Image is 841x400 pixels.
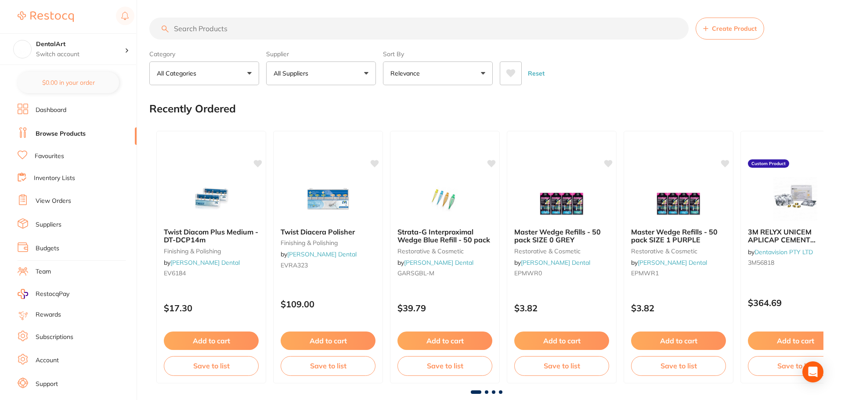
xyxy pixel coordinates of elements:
small: EVRA323 [281,262,375,269]
button: $0.00 in your order [18,72,119,93]
button: Create Product [696,18,764,40]
small: restorative & cosmetic [514,248,609,255]
a: Dentavision PTY LTD [754,248,813,256]
span: by [748,248,813,256]
button: All Suppliers [266,61,376,85]
img: Twist Diacera Polisher [300,177,357,221]
small: finishing & polishing [164,248,259,255]
label: Supplier [266,50,376,58]
img: 3M RELYX UNICEM APLICAP CEMENT CAPSULES A2 (50X 295MG) [767,177,824,221]
a: Rewards [36,310,61,319]
a: [PERSON_NAME] Dental [287,250,357,258]
button: Save to list [514,356,609,375]
a: [PERSON_NAME] Dental [170,259,240,267]
span: Create Product [712,25,757,32]
span: RestocqPay [36,290,69,299]
label: Sort By [383,50,493,58]
button: Reset [525,61,547,85]
p: $39.79 [397,303,492,313]
a: Inventory Lists [34,174,75,183]
button: Relevance [383,61,493,85]
img: Strata-G Interproximal Wedge Blue Refill - 50 pack [416,177,473,221]
img: DentalArt [14,40,31,58]
span: by [631,259,707,267]
span: by [281,250,357,258]
button: Add to cart [281,332,375,350]
button: Add to cart [631,332,726,350]
span: by [164,259,240,267]
small: restorative & cosmetic [397,248,492,255]
button: Add to cart [397,332,492,350]
small: EPMWR0 [514,270,609,277]
p: $3.82 [514,303,609,313]
h2: Recently Ordered [149,103,236,115]
a: [PERSON_NAME] Dental [404,259,473,267]
p: Switch account [36,50,125,59]
span: by [397,259,473,267]
b: Twist Diacera Polisher [281,228,375,236]
a: Account [36,356,59,365]
img: Restocq Logo [18,11,74,22]
a: [PERSON_NAME] Dental [521,259,590,267]
button: Add to cart [514,332,609,350]
small: EPMWR1 [631,270,726,277]
button: Save to list [281,356,375,375]
a: Team [36,267,51,276]
h4: DentalArt [36,40,125,49]
img: RestocqPay [18,289,28,299]
button: Save to list [631,356,726,375]
img: Master Wedge Refills - 50 pack SIZE 1 PURPLE [650,177,707,221]
a: Favourites [35,152,64,161]
button: All Categories [149,61,259,85]
b: Twist Diacom Plus Medium -DT-DCP14m [164,228,259,244]
a: Dashboard [36,106,66,115]
label: Category [149,50,259,58]
img: Twist Diacom Plus Medium -DT-DCP14m [183,177,240,221]
img: Master Wedge Refills - 50 pack SIZE 0 GREY [533,177,590,221]
small: GARSGBL-M [397,270,492,277]
a: View Orders [36,197,71,205]
a: Budgets [36,244,59,253]
b: Master Wedge Refills - 50 pack SIZE 1 PURPLE [631,228,726,244]
b: Strata-G Interproximal Wedge Blue Refill - 50 pack [397,228,492,244]
a: Suppliers [36,220,61,229]
button: Save to list [397,356,492,375]
p: $3.82 [631,303,726,313]
button: Add to cart [164,332,259,350]
label: Custom Product [748,159,789,168]
a: Support [36,380,58,389]
p: $109.00 [281,299,375,309]
button: Save to list [164,356,259,375]
p: All Categories [157,69,200,78]
small: EV6184 [164,270,259,277]
a: [PERSON_NAME] Dental [638,259,707,267]
small: finishing & polishing [281,239,375,246]
small: restorative & cosmetic [631,248,726,255]
a: Subscriptions [36,333,73,342]
input: Search Products [149,18,689,40]
a: Restocq Logo [18,7,74,27]
a: Browse Products [36,130,86,138]
b: Master Wedge Refills - 50 pack SIZE 0 GREY [514,228,609,244]
a: RestocqPay [18,289,69,299]
p: All Suppliers [274,69,312,78]
p: Relevance [390,69,423,78]
span: by [514,259,590,267]
p: $17.30 [164,303,259,313]
div: Open Intercom Messenger [802,361,823,382]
